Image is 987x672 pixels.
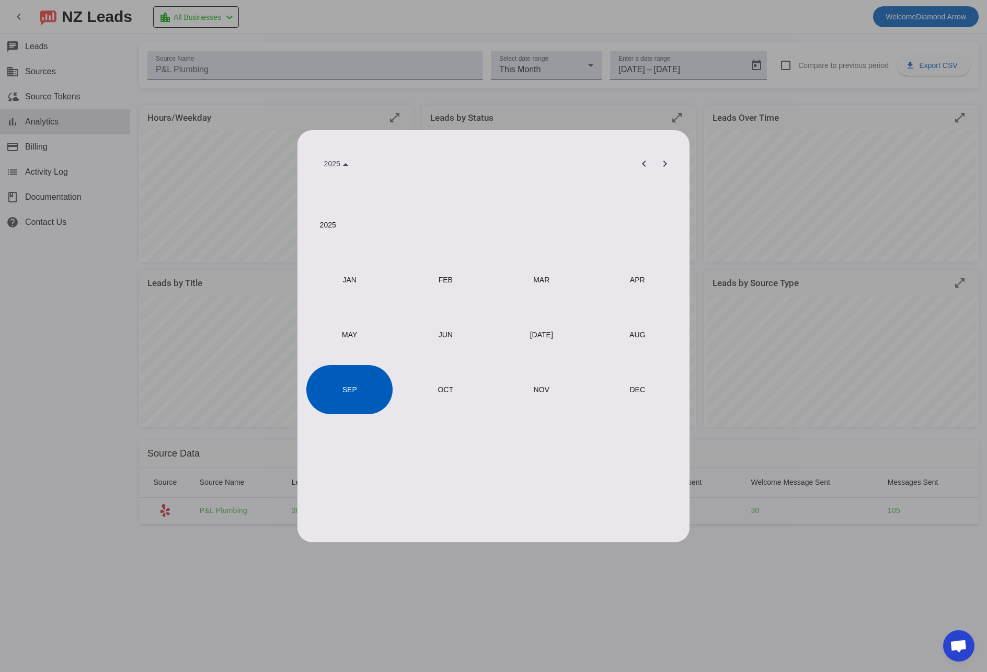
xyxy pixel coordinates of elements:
[498,365,584,414] span: NOV
[634,153,655,174] button: Previous year
[316,154,357,173] button: Choose date
[306,255,393,304] span: JAN
[590,253,686,307] button: April 2025
[403,365,489,414] span: OCT
[302,198,685,253] td: 2025
[493,362,590,417] button: November 2025
[324,160,340,168] span: 2025
[302,253,398,307] button: January 2025
[398,362,494,417] button: October 2025
[306,365,393,414] span: SEP
[594,255,681,304] span: APR
[498,255,584,304] span: MAR
[590,362,686,417] button: December 2025
[493,307,590,362] button: July 2025
[302,362,398,417] button: September 2025
[302,307,398,362] button: May 2025
[306,310,393,359] span: MAY
[594,365,681,414] span: DEC
[498,310,584,359] span: [DATE]
[493,253,590,307] button: March 2025
[398,307,494,362] button: June 2025
[655,153,675,174] button: Next year
[403,310,489,359] span: JUN
[590,307,686,362] button: August 2025
[403,255,489,304] span: FEB
[594,310,681,359] span: AUG
[943,630,974,662] div: Open chat
[398,253,494,307] button: February 2025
